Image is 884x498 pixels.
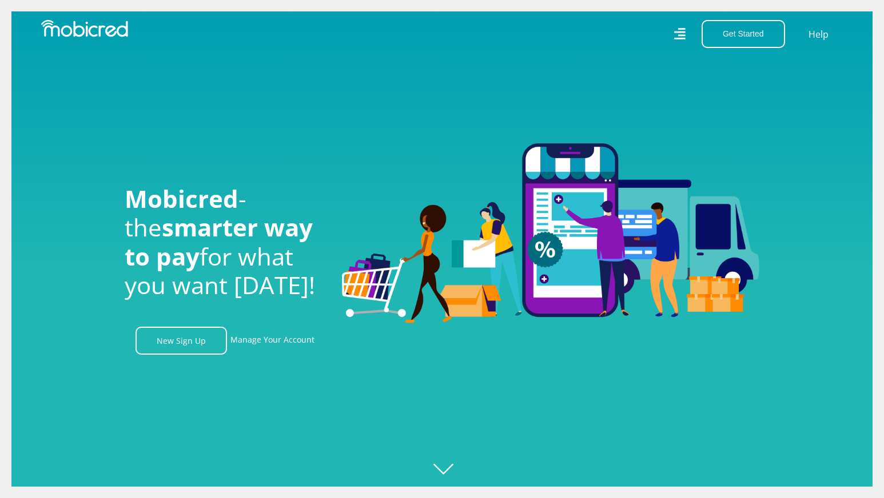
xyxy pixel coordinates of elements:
[136,327,227,355] a: New Sign Up
[125,211,313,272] span: smarter way to pay
[41,20,128,37] img: Mobicred
[230,327,314,355] a: Manage Your Account
[702,20,785,48] button: Get Started
[125,182,238,215] span: Mobicred
[125,184,325,300] h1: - the for what you want [DATE]!
[342,143,759,324] img: Welcome to Mobicred
[808,27,829,42] a: Help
